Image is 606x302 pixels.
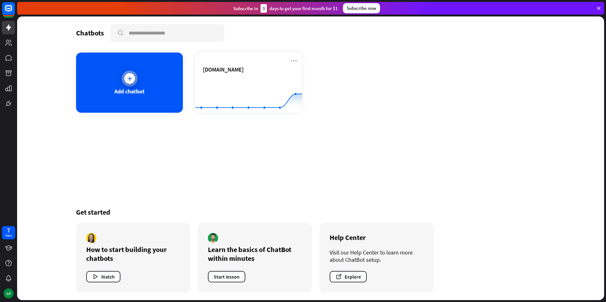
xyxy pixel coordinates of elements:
div: GP [3,288,14,299]
button: Start lesson [208,271,245,282]
div: Add chatbot [114,88,145,95]
div: Learn the basics of ChatBot within minutes [208,245,302,263]
div: Help Center [330,233,423,242]
div: 7 [7,228,10,233]
img: author [86,233,96,243]
span: getzpharma.com [203,66,244,73]
img: author [208,233,218,243]
div: 3 [261,4,267,13]
button: Watch [86,271,120,282]
div: Get started [76,208,545,217]
div: days [5,233,12,238]
div: Subscribe in days to get your first month for $1 [233,4,338,13]
div: How to start building your chatbots [86,245,180,263]
button: Open LiveChat chat widget [5,3,24,22]
div: Chatbots [76,28,104,37]
div: Visit our Help Center to learn more about ChatBot setup. [330,249,423,263]
a: 7 days [2,226,15,239]
button: Explore [330,271,367,282]
div: Subscribe now [343,3,380,13]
